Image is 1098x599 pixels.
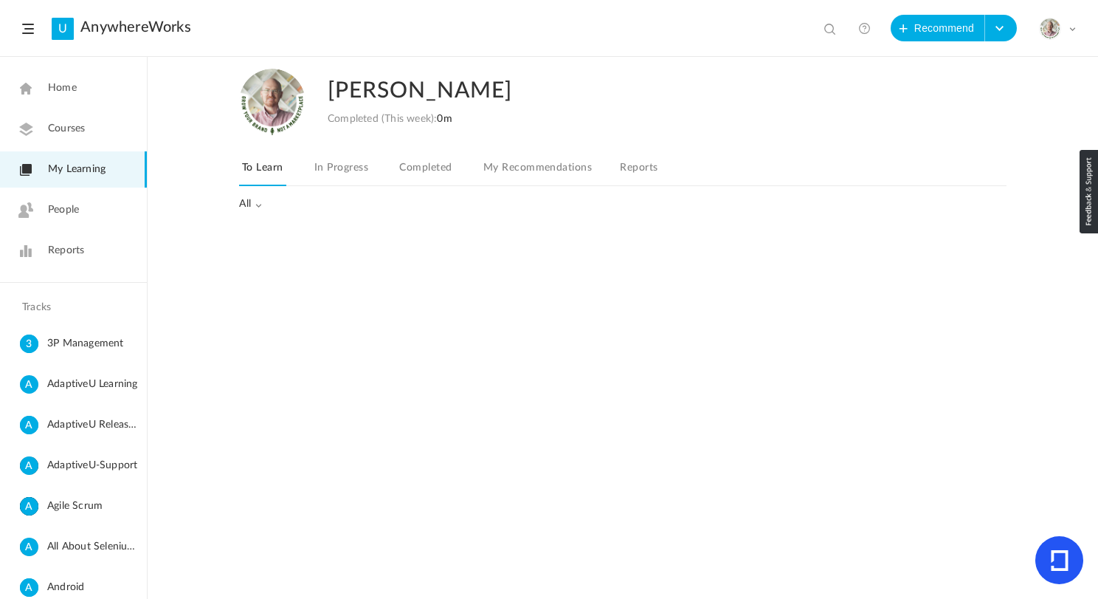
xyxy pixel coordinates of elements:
img: julia-s-version-gybnm-profile-picture-frame-2024-template-16.png [239,69,305,135]
span: AdaptiveU-Support [47,456,141,475]
cite: A [20,416,38,436]
h2: [PERSON_NAME] [328,69,942,113]
span: 0m [437,114,452,124]
button: Recommend [891,15,985,41]
cite: A [20,456,38,476]
span: 3P Management [47,335,141,353]
h4: Tracks [22,301,121,314]
cite: A [20,375,38,395]
span: AdaptiveU Learning [47,375,141,394]
cite: A [20,497,38,517]
span: AdaptiveU Release Details [47,416,141,434]
span: All [239,198,263,210]
span: Agile Scrum [47,497,141,516]
a: AnywhereWorks [80,18,191,36]
span: Home [48,81,77,96]
a: U [52,18,74,40]
cite: A [20,538,38,558]
a: In Progress [311,158,371,186]
cite: 3 [20,335,38,355]
a: My Recommendations [480,158,595,186]
div: Completed (This week): [328,113,452,126]
span: People [48,202,79,218]
span: Reports [48,243,84,259]
span: All About Selenium Testing [47,538,141,556]
img: loop_feedback_btn.png [1080,150,1098,233]
img: julia-s-version-gybnm-profile-picture-frame-2024-template-16.png [1040,18,1060,39]
span: Android [47,578,141,597]
span: My Learning [48,162,106,177]
a: Reports [617,158,660,186]
span: Courses [48,121,85,137]
a: Completed [396,158,455,186]
a: To Learn [239,158,286,186]
cite: A [20,578,38,598]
